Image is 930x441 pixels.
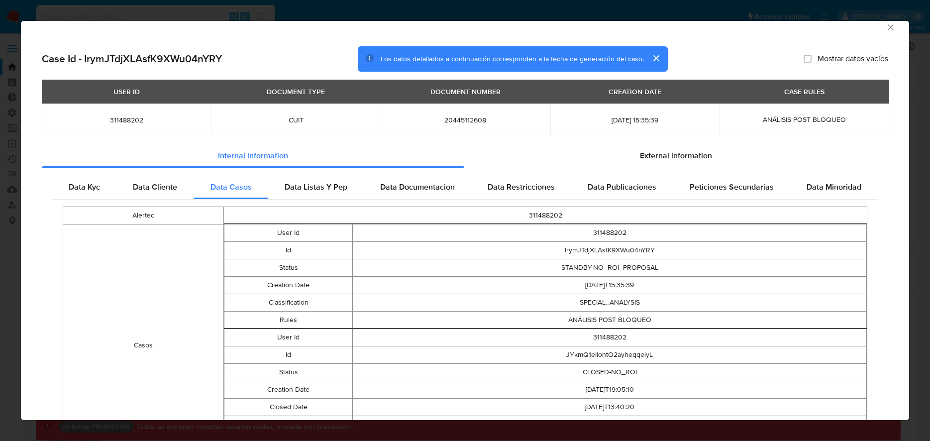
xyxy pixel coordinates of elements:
[353,399,867,416] td: [DATE]T13:40:20
[807,181,861,193] span: Data Minoridad
[107,83,146,100] div: USER ID
[763,114,846,124] span: ANÁLISIS POST BLOQUEO
[218,150,288,161] span: Internal information
[54,115,200,124] span: 311488202
[804,55,812,63] input: Mostrar datos vacíos
[224,346,353,364] td: Id
[224,381,353,399] td: Creation Date
[353,277,867,294] td: [DATE]T15:35:39
[353,416,867,434] td: SPECIAL_ANALYSIS
[381,54,644,64] span: Los datos detallados a continuación corresponden a la fecha de generación del caso.
[353,242,867,259] td: IrymJTdjXLAsfK9XWu04nYRY
[223,115,369,124] span: CUIT
[588,181,656,193] span: Data Publicaciones
[644,46,668,70] button: cerrar
[224,364,353,381] td: Status
[285,181,347,193] span: Data Listas Y Pep
[353,294,867,312] td: SPECIAL_ANALYSIS
[224,242,353,259] td: Id
[562,115,708,124] span: [DATE] 15:35:39
[224,399,353,416] td: Closed Date
[69,181,100,193] span: Data Kyc
[210,181,252,193] span: Data Casos
[133,181,177,193] span: Data Cliente
[224,207,867,224] td: 311488202
[353,364,867,381] td: CLOSED-NO_ROI
[224,329,353,346] td: User Id
[52,175,878,199] div: Detailed internal info
[224,259,353,277] td: Status
[353,224,867,242] td: 311488202
[353,259,867,277] td: STANDBY-NO_ROI_PROPOSAL
[42,52,222,65] h2: Case Id - IrymJTdjXLAsfK9XWu04nYRY
[224,416,353,434] td: Classification
[690,181,774,193] span: Peticiones Secundarias
[424,83,507,100] div: DOCUMENT NUMBER
[353,329,867,346] td: 311488202
[224,224,353,242] td: User Id
[353,381,867,399] td: [DATE]T19:05:10
[42,144,888,168] div: Detailed info
[21,21,909,420] div: closure-recommendation-modal
[603,83,667,100] div: CREATION DATE
[353,312,867,329] td: ANÁLISIS POST BLOQUEO
[261,83,331,100] div: DOCUMENT TYPE
[224,312,353,329] td: Rules
[393,115,538,124] span: 20445112608
[818,54,888,64] span: Mostrar datos vacíos
[778,83,830,100] div: CASE RULES
[224,294,353,312] td: Classification
[353,346,867,364] td: JYkmQ1eIlohtO2ayheqqeiyL
[224,277,353,294] td: Creation Date
[640,150,712,161] span: External information
[380,181,455,193] span: Data Documentacion
[488,181,555,193] span: Data Restricciones
[63,207,224,224] td: Alerted
[886,22,895,31] button: Cerrar ventana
